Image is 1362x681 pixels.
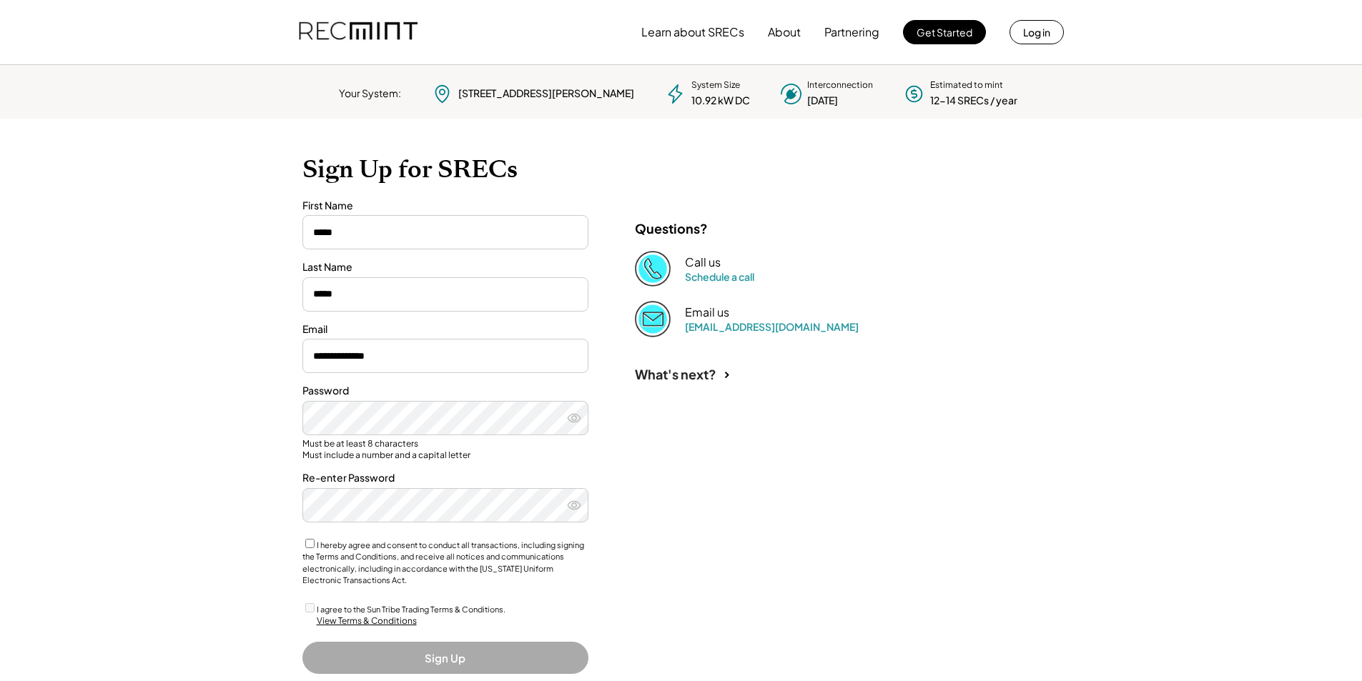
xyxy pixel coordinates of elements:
[458,86,634,101] div: [STREET_ADDRESS][PERSON_NAME]
[685,255,721,270] div: Call us
[635,220,708,237] div: Questions?
[807,79,873,91] div: Interconnection
[685,320,859,333] a: [EMAIL_ADDRESS][DOMAIN_NAME]
[903,20,986,44] button: Get Started
[635,301,671,337] img: Email%202%403x.png
[685,270,754,283] a: Schedule a call
[930,94,1017,108] div: 12-14 SRECs / year
[302,540,584,585] label: I hereby agree and consent to conduct all transactions, including signing the Terms and Condition...
[302,322,588,337] div: Email
[691,79,740,91] div: System Size
[635,366,716,382] div: What's next?
[635,251,671,287] img: Phone%20copy%403x.png
[302,260,588,274] div: Last Name
[768,18,801,46] button: About
[299,8,418,56] img: recmint-logotype%403x.png
[824,18,879,46] button: Partnering
[930,79,1003,91] div: Estimated to mint
[1010,20,1064,44] button: Log in
[339,86,401,101] div: Your System:
[691,94,750,108] div: 10.92 kW DC
[317,615,417,627] div: View Terms & Conditions
[302,199,588,213] div: First Name
[641,18,744,46] button: Learn about SRECs
[302,438,588,460] div: Must be at least 8 characters Must include a number and a capital letter
[302,471,588,485] div: Re-enter Password
[685,305,729,320] div: Email us
[317,605,505,614] label: I agree to the Sun Tribe Trading Terms & Conditions.
[807,94,838,108] div: [DATE]
[302,154,1060,184] h1: Sign Up for SRECs
[302,384,588,398] div: Password
[302,642,588,674] button: Sign Up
